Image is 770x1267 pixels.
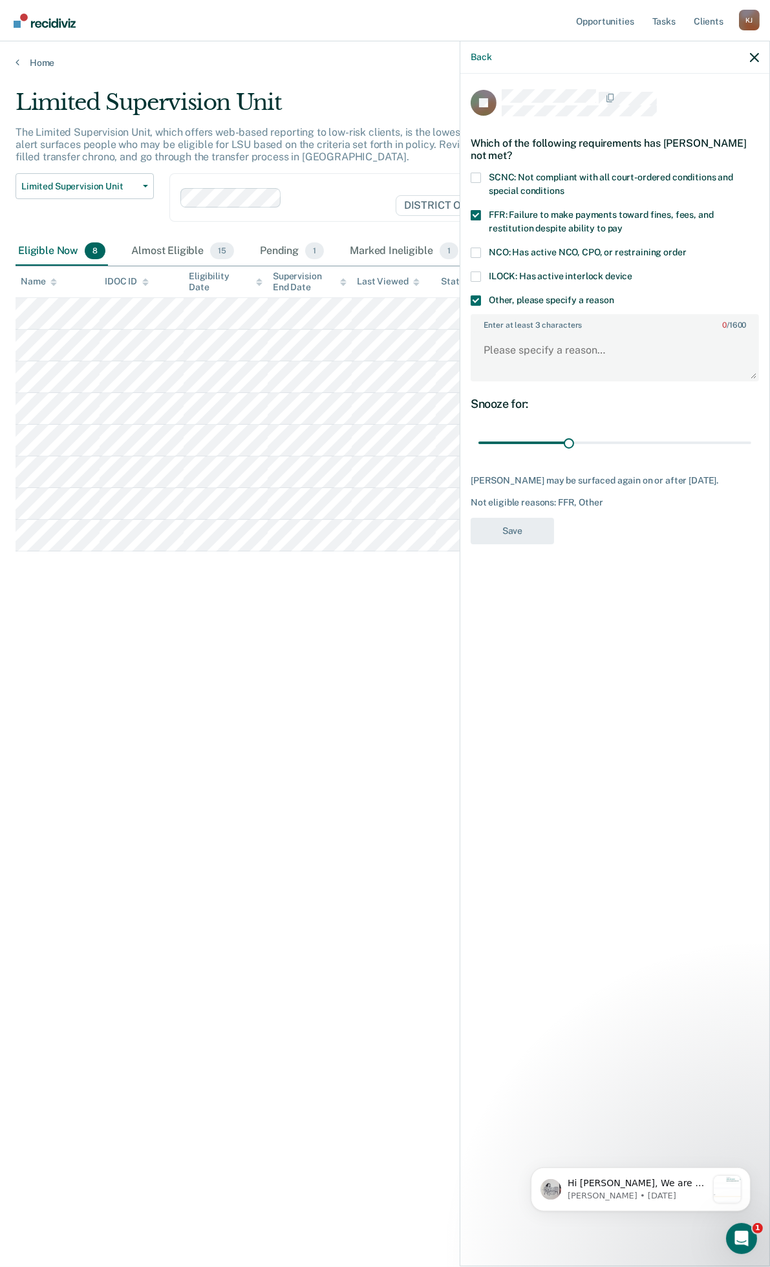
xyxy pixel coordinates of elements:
span: 8 [85,242,105,259]
span: Hi [PERSON_NAME], We are so excited to announce a brand new feature: AI case note search! 📣 Findi... [56,36,196,368]
div: Eligibility Date [189,271,262,293]
p: Message from Kim, sent 1w ago [56,48,196,60]
span: DISTRICT OFFICE 4, [GEOGRAPHIC_DATA] [396,195,628,216]
div: Almost Eligible [129,237,237,266]
button: Profile dropdown button [739,10,760,30]
button: Save [471,518,554,544]
span: ILOCK: Has active interlock device [489,271,632,281]
div: Pending [257,237,326,266]
span: 1 [440,242,458,259]
span: Limited Supervision Unit [21,181,138,192]
div: K J [739,10,760,30]
div: Marked Ineligible [347,237,461,266]
iframe: Intercom live chat [726,1223,757,1254]
span: 1 [305,242,324,259]
span: SCNC: Not compliant with all court-ordered conditions and special conditions [489,172,733,196]
label: Enter at least 3 characters [472,315,758,330]
a: Home [16,57,754,69]
span: 1 [753,1223,763,1233]
div: Not eligible reasons: FFR, Other [471,497,759,508]
p: The Limited Supervision Unit, which offers web-based reporting to low-risk clients, is the lowest... [16,126,697,163]
div: Eligible Now [16,237,108,266]
span: / 1600 [722,321,746,330]
span: FFR: Failure to make payments toward fines, fees, and restitution despite ability to pay [489,209,714,233]
iframe: Intercom notifications message [511,1142,770,1232]
div: Limited Supervision Unit [16,89,709,126]
div: Supervision End Date [273,271,347,293]
div: [PERSON_NAME] may be surfaced again on or after [DATE]. [471,475,759,486]
div: Snooze for: [471,397,759,411]
span: 0 [722,321,727,330]
div: Name [21,276,57,287]
span: Other, please specify a reason [489,295,614,305]
img: Recidiviz [14,14,76,28]
div: Last Viewed [357,276,420,287]
span: NCO: Has active NCO, CPO, or restraining order [489,247,687,257]
button: Back [471,52,491,63]
div: Which of the following requirements has [PERSON_NAME] not met? [471,127,759,172]
div: Status [441,276,469,287]
span: 15 [210,242,234,259]
div: IDOC ID [105,276,149,287]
